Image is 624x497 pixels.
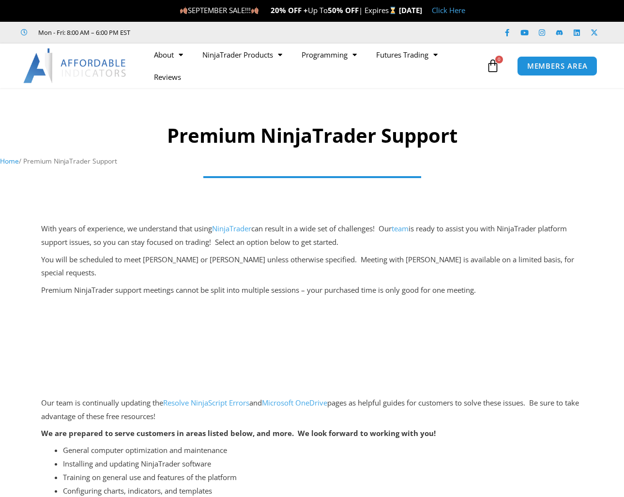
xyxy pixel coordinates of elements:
strong: [DATE] [399,5,422,15]
a: Click Here [432,5,465,15]
a: About [144,44,193,66]
span: Mon - Fri: 8:00 AM – 6:00 PM EST [36,27,130,38]
a: Reviews [144,66,191,88]
a: Programming [292,44,366,66]
a: Futures Trading [366,44,447,66]
img: ⌛ [389,7,396,14]
a: MEMBERS AREA [517,56,598,76]
span: SEPTEMBER SALE!!! Up To | Expires [180,5,399,15]
p: Our team is continually updating the and pages as helpful guides for customers to solve these iss... [41,396,583,423]
a: Resolve NinjaScript Errors [163,398,249,407]
a: 0 [472,52,514,80]
nav: Menu [144,44,484,88]
p: You will be scheduled to meet [PERSON_NAME] or [PERSON_NAME] unless otherwise specified. Meeting ... [41,253,583,280]
span: 0 [495,56,503,63]
iframe: Customer reviews powered by Trustpilot [144,28,289,37]
strong: 50% OFF [328,5,359,15]
li: Training on general use and features of the platform [63,471,583,484]
span: MEMBERS AREA [527,62,588,70]
a: Microsoft OneDrive [262,398,327,407]
strong: 20% OFF + [271,5,308,15]
p: Premium NinjaTrader support meetings cannot be split into multiple sessions – your purchased time... [41,284,583,297]
strong: We are prepared to serve customers in areas listed below, and more. We look forward to working wi... [41,428,436,438]
a: team [392,224,409,233]
img: 🍂 [180,7,187,14]
img: LogoAI | Affordable Indicators – NinjaTrader [23,48,127,83]
li: Installing and updating NinjaTrader software [63,457,583,471]
a: NinjaTrader [212,224,251,233]
a: NinjaTrader Products [193,44,292,66]
img: 🍂 [251,7,259,14]
p: With years of experience, we understand that using can result in a wide set of challenges! Our is... [41,222,583,249]
li: General computer optimization and maintenance [63,444,583,457]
